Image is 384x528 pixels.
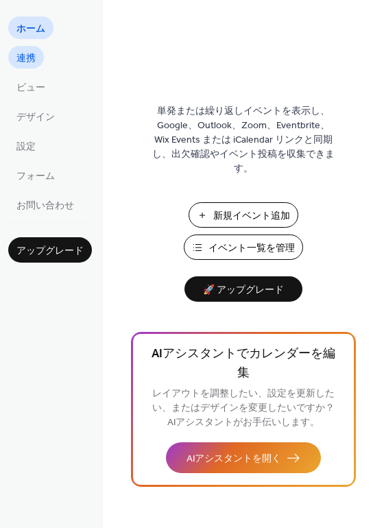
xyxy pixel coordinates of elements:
[16,81,45,95] span: ビュー
[16,244,84,259] span: アップグレード
[16,140,36,154] span: 設定
[16,169,55,184] span: フォーム
[208,241,295,256] span: イベント一覧を管理
[184,276,302,302] button: 🚀 アップグレード
[213,209,290,224] span: 新規イベント追加
[152,385,335,432] span: レイアウトを調整したい、設定を更新したい、またはデザインを変更したいですか？AIアシスタントがお手伝いします。
[8,237,92,263] button: アップグレード
[8,75,53,98] a: ビュー
[16,110,55,125] span: デザイン
[8,46,44,69] a: 連携
[8,16,53,39] a: ホーム
[8,105,63,128] a: デザイン
[189,202,298,228] button: 新規イベント追加
[151,104,336,176] span: 単発または繰り返しイベントを表示し、Google、Outlook、Zoom、Eventbrite、Wix Events または iCalendar リンクと同期し、出欠確認やイベント投稿を収集で...
[8,164,63,187] a: フォーム
[8,193,82,216] a: お問い合わせ
[152,345,335,383] span: AIアシスタントでカレンダーを編集
[184,235,303,260] button: イベント一覧を管理
[16,199,74,213] span: お問い合わせ
[187,452,281,466] span: AIアシスタントを開く
[193,281,294,300] span: 🚀 アップグレード
[16,22,45,36] span: ホーム
[16,51,36,66] span: 連携
[166,442,321,473] button: AIアシスタントを開く
[8,134,44,157] a: 設定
